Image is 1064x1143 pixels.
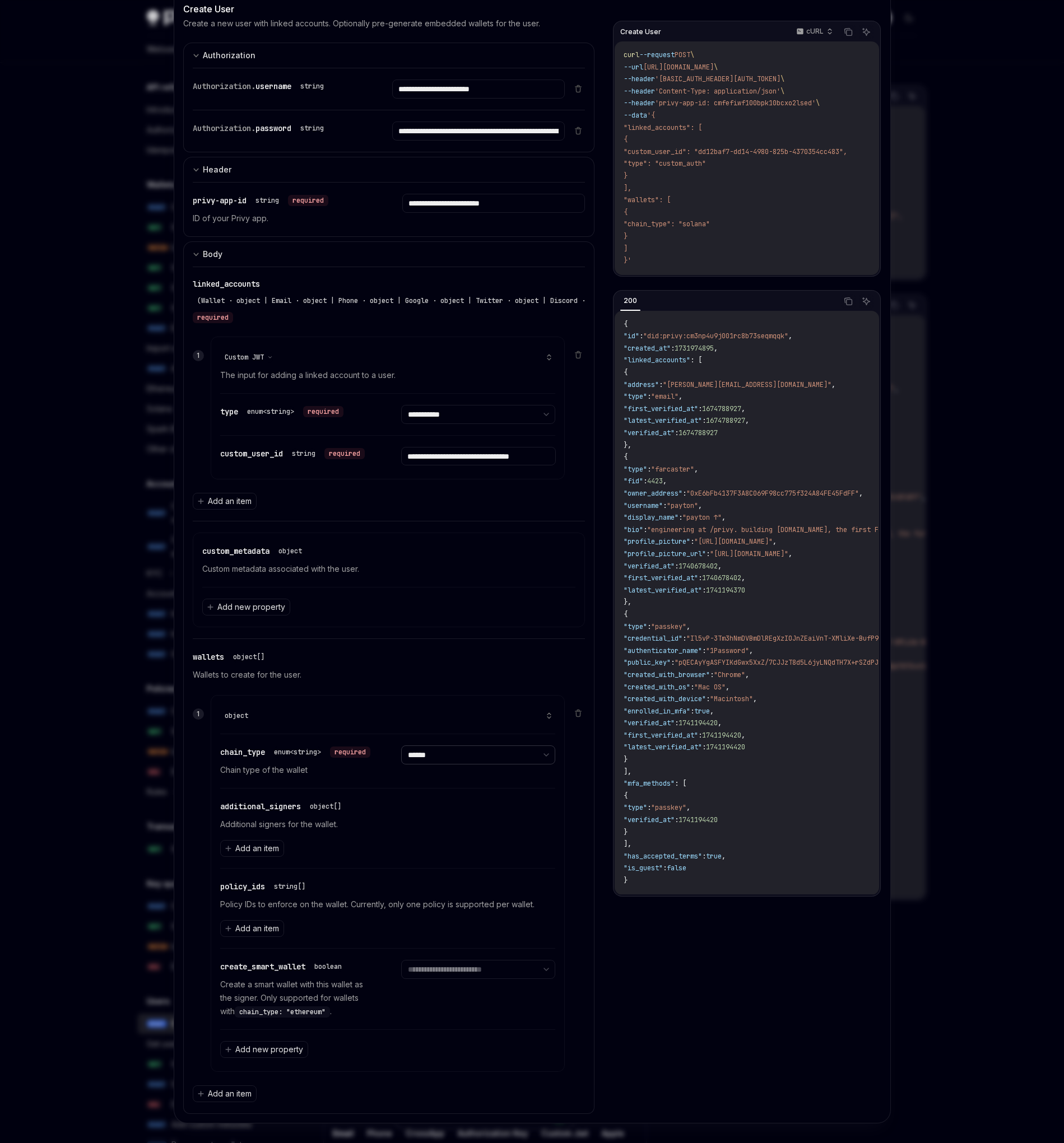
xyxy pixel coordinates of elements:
button: expand input section [183,43,595,68]
span: "credential_id" [624,635,682,643]
span: "enrolled_in_mfa" [624,707,690,716]
span: "created_at" [624,344,671,353]
span: "wallets": [ [624,196,671,205]
span: "profile_picture" [624,538,690,547]
span: { [624,453,628,462]
p: Create a smart wallet with this wallet as the signer. Only supported for wallets with . [220,978,374,1018]
button: Add an item [220,840,284,857]
span: : [643,477,647,486]
span: \ [714,63,718,72]
p: Custom metadata associated with the user. [202,562,576,576]
span: false [667,864,686,873]
span: : [671,344,675,353]
span: privy-app-id [193,195,247,206]
span: , [745,417,749,426]
span: "is_guest" [624,864,663,873]
span: }, [624,441,631,450]
span: } [624,171,628,180]
span: \ [816,99,820,108]
span: custom_user_id [220,449,283,459]
span: ], [624,184,631,193]
span: : [702,852,706,861]
span: ] [624,244,628,253]
p: The input for adding a linked account to a user. [220,368,556,382]
span: "username" [624,501,663,510]
div: Authorization.username [193,80,328,93]
span: "chain_type": "solana" [624,220,710,229]
span: "linked_accounts" [624,356,690,365]
div: custom_user_id [220,447,365,460]
span: "created_with_browser" [624,670,710,679]
div: Body [203,248,222,261]
button: Add new property [220,1041,308,1058]
span: password [255,123,291,133]
span: : [702,646,706,655]
span: : [675,562,679,571]
span: "[PERSON_NAME][EMAIL_ADDRESS][DOMAIN_NAME]" [663,380,831,389]
span: : [639,332,643,341]
span: } [624,232,628,241]
span: , [718,719,722,728]
span: : [647,622,651,631]
span: : [663,864,667,873]
div: required [330,747,370,758]
span: chain_type [220,747,265,757]
span: : [ [690,356,702,365]
span: "Chrome" [714,670,745,679]
span: } [624,828,628,837]
span: ], [624,840,631,849]
span: "type" [624,465,647,474]
span: "Mac OS" [694,683,726,692]
span: "verified_at" [624,562,675,571]
span: "payton" [667,501,698,510]
span: : [698,731,702,740]
p: Chain type of the wallet [220,763,374,777]
div: 1 [193,708,204,720]
button: Ask AI [859,25,873,39]
span: , [726,683,730,692]
button: cURL [790,22,838,41]
span: "0xE6bFb4137F3A8C069F98cc775f324A84FE45FdFF" [686,489,859,498]
div: required [303,406,343,417]
div: additional_signers [220,800,346,813]
span: 1674788927 [706,417,745,426]
span: "type": "custom_auth" [624,160,706,169]
span: : [702,417,706,426]
span: , [741,404,745,413]
div: required [324,448,365,459]
span: : [698,404,702,413]
span: : [682,635,686,643]
span: '[BASIC_AUTH_HEADER][AUTH_TOKEN] [655,75,780,84]
span: Add an item [235,923,279,934]
span: : [690,683,694,692]
span: chain_type: "ethereum" [239,1007,326,1016]
span: "passkey" [651,622,686,631]
button: expand input section [183,241,595,267]
span: 4423 [647,477,663,486]
span: : [706,694,710,703]
span: , [718,562,722,571]
span: , [714,344,718,353]
span: [URL][DOMAIN_NAME] [643,63,714,72]
div: 1 [193,350,204,361]
button: Add new property [202,599,290,615]
span: "public_key" [624,659,671,668]
span: curl [624,50,639,59]
p: Create a new user with linked accounts. Optionally pre-generate embedded wallets for the user. [183,18,540,29]
span: : [710,670,714,679]
span: "payton ↑" [682,514,722,522]
span: "email" [651,393,679,402]
span: 1740678402 [702,574,741,583]
span: \ [780,87,784,96]
span: type [220,407,238,417]
span: , [722,514,726,522]
span: 1740678402 [679,562,718,571]
div: type [220,405,343,418]
span: "fid" [624,477,643,486]
span: Add an item [208,496,252,507]
span: "type" [624,393,647,402]
span: Add an item [235,843,279,854]
span: username [255,81,291,91]
span: 1674788927 [679,428,718,437]
span: 'privy-app-id: cmfefiwf100bpk10bcxo2lsed' [655,99,816,108]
